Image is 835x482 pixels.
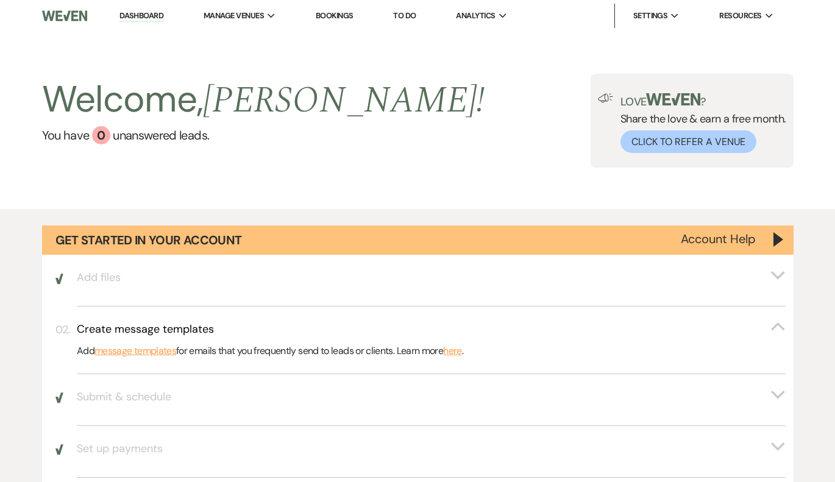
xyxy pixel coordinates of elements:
a: message templates [94,343,176,359]
button: Account Help [681,233,756,245]
button: Submit & schedule [77,389,786,405]
button: Click to Refer a Venue [620,130,756,153]
a: Bookings [316,10,354,21]
a: here [443,343,461,359]
button: Create message templates [77,322,786,337]
p: Love ? [620,93,786,107]
span: Settings [633,10,668,22]
button: Set up payments [77,441,786,456]
h2: Welcome, [42,74,485,126]
h3: Create message templates [77,322,214,337]
img: weven-logo-green.svg [646,93,700,105]
p: Add for emails that you frequently send to leads or clients. Learn more . [77,343,786,359]
img: loud-speaker-illustration.svg [598,93,613,103]
a: Dashboard [119,10,163,22]
button: Add files [77,270,786,285]
h3: Add files [77,270,121,285]
img: Weven Logo [42,3,88,29]
h1: Get Started in Your Account [55,232,242,249]
a: To Do [393,10,416,21]
a: You have 0 unanswered leads. [42,126,485,144]
span: Analytics [456,10,495,22]
h3: Set up payments [77,441,163,456]
span: [PERSON_NAME] ! [203,73,485,129]
span: Manage Venues [204,10,264,22]
span: Resources [719,10,761,22]
h3: Submit & schedule [77,389,171,405]
div: 0 [92,126,110,144]
div: Share the love & earn a free month. [613,93,786,153]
